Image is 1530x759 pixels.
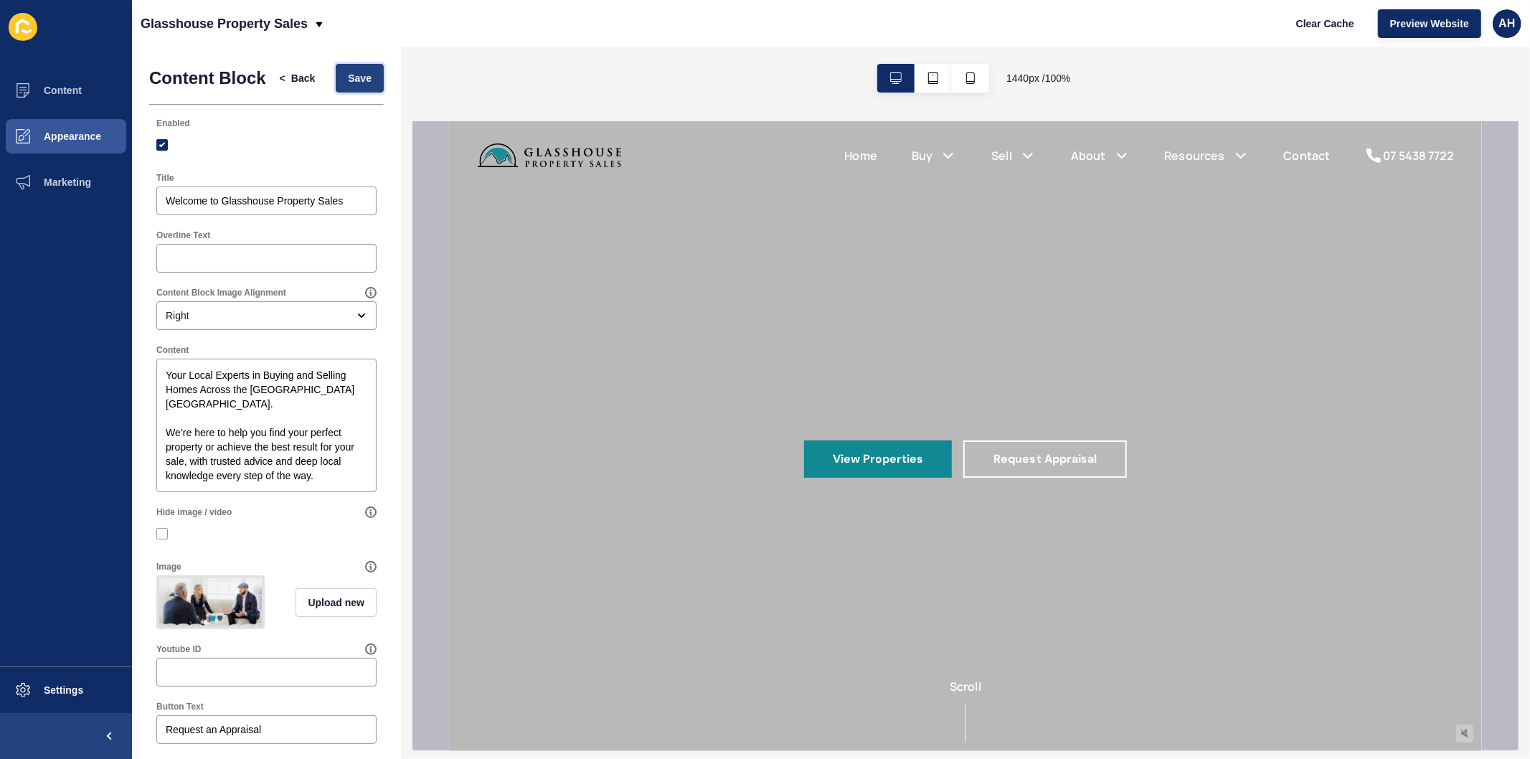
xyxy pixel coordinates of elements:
[1390,16,1469,31] span: Preview Website
[29,14,172,55] img: Glasshouse Logo
[622,26,657,43] a: About
[355,319,504,357] a: View Properties
[916,26,1005,43] a: 07 5438 7722
[6,557,1027,621] div: Scroll
[835,26,882,43] a: Contact
[348,71,372,85] span: Save
[716,26,776,43] a: Resources
[396,26,429,43] a: Home
[1284,9,1366,38] button: Clear Cache
[159,361,374,490] textarea: Your Local Experts in Buying and Selling Homes Across the [GEOGRAPHIC_DATA] [GEOGRAPHIC_DATA]. We...
[149,68,266,88] h1: Content Block
[542,26,563,43] a: Sell
[1296,16,1354,31] span: Clear Cache
[156,506,232,518] label: Hide image / video
[156,301,377,330] div: open menu
[280,71,285,85] span: <
[156,561,181,572] label: Image
[1498,16,1515,31] span: AH
[156,643,201,655] label: Youtube ID
[156,172,174,184] label: Title
[159,578,262,626] img: 9207aff2f9705386647205ca82451b1f.png
[156,344,189,356] label: Content
[935,26,1005,43] div: 07 5438 7722
[296,588,377,617] button: Upload new
[514,319,678,357] a: Request Appraisal
[1378,9,1481,38] button: Preview Website
[308,595,364,610] span: Upload new
[156,287,286,298] label: Content Block Image Alignment
[156,118,190,129] label: Enabled
[268,64,328,93] button: <Back
[291,71,315,85] span: Back
[156,701,204,712] label: Button Text
[463,26,483,43] a: Buy
[141,6,308,42] p: Glasshouse Property Sales
[336,64,384,93] button: Save
[1006,71,1071,85] span: 1440 px / 100 %
[156,230,210,241] label: Overline Text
